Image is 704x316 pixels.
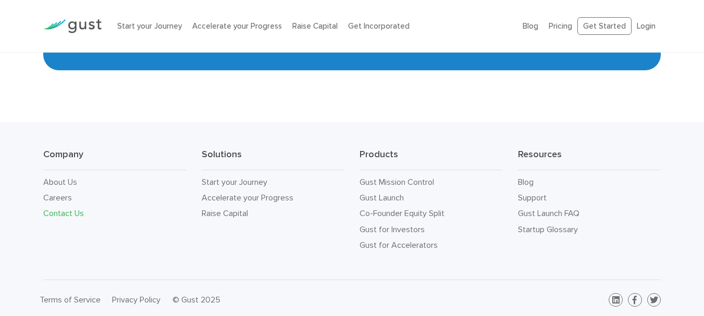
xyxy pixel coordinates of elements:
[523,21,538,31] a: Blog
[360,177,434,187] a: Gust Mission Control
[202,193,293,203] a: Accelerate your Progress
[360,224,425,234] a: Gust for Investors
[637,21,656,31] a: Login
[518,177,534,187] a: Blog
[518,208,579,218] a: Gust Launch FAQ
[112,295,160,305] a: Privacy Policy
[360,193,404,203] a: Gust Launch
[518,224,578,234] a: Startup Glossary
[360,240,438,250] a: Gust for Accelerators
[360,148,502,170] h3: Products
[202,177,267,187] a: Start your Journey
[348,21,410,31] a: Get Incorporated
[43,148,186,170] h3: Company
[40,295,101,305] a: Terms of Service
[43,19,102,33] img: Gust Logo
[518,148,661,170] h3: Resources
[360,208,444,218] a: Co-Founder Equity Split
[292,21,338,31] a: Raise Capital
[172,293,344,307] div: © Gust 2025
[43,177,77,187] a: About Us
[43,208,84,218] a: Contact Us
[549,21,572,31] a: Pricing
[518,193,547,203] a: Support
[117,21,182,31] a: Start your Journey
[192,21,282,31] a: Accelerate your Progress
[577,17,632,35] a: Get Started
[202,208,248,218] a: Raise Capital
[43,193,72,203] a: Careers
[202,148,344,170] h3: Solutions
